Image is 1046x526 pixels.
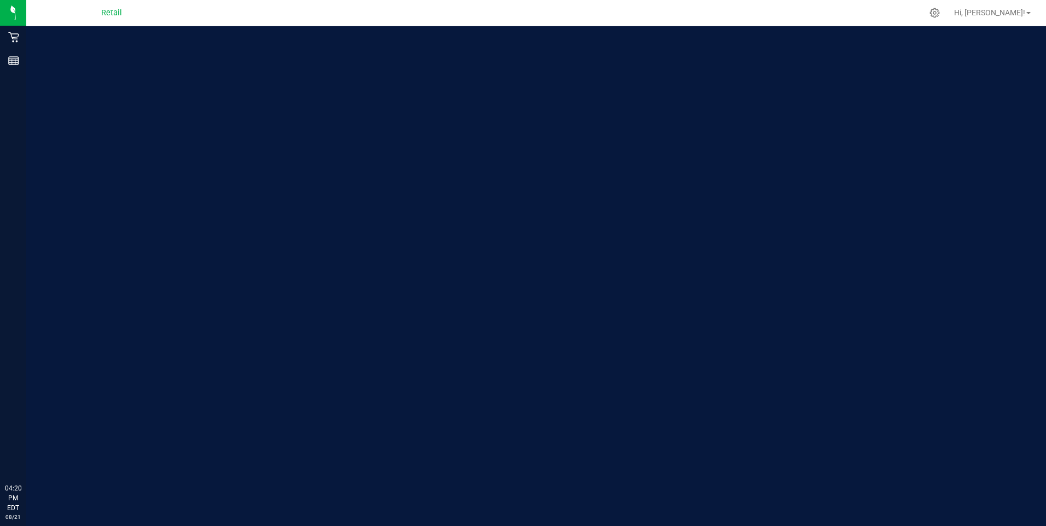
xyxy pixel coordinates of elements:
[8,32,19,43] inline-svg: Retail
[928,8,942,18] div: Manage settings
[101,8,122,17] span: Retail
[8,55,19,66] inline-svg: Reports
[5,513,21,521] p: 08/21
[954,8,1025,17] span: Hi, [PERSON_NAME]!
[5,483,21,513] p: 04:20 PM EDT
